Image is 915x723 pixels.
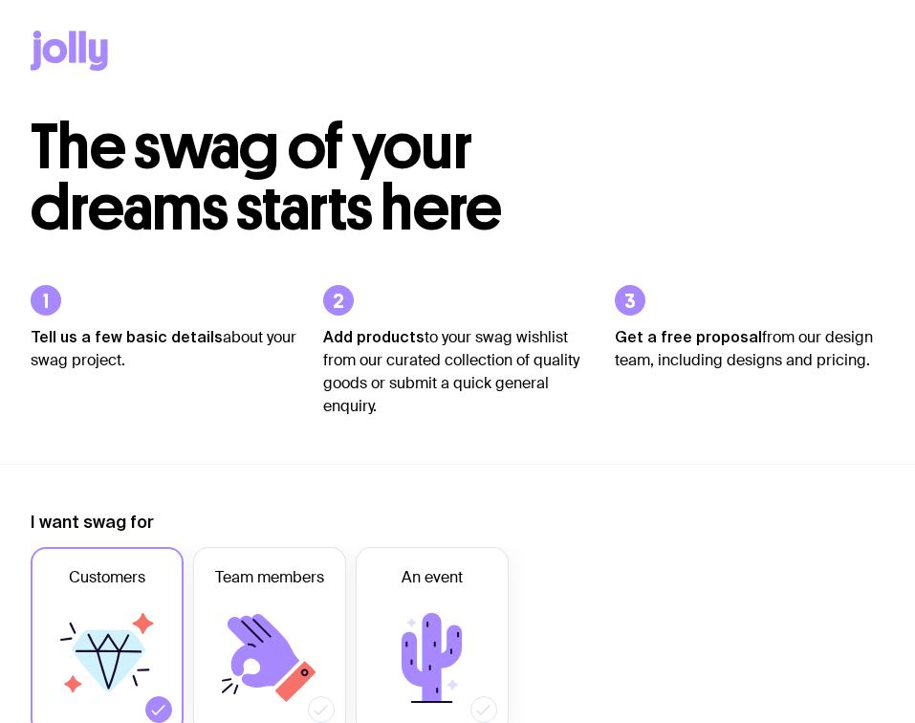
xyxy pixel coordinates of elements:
strong: Add products [323,328,425,345]
span: The swag of your dreams starts here [31,109,502,246]
p: from our design team, including designs and pricing. [615,325,884,372]
p: to your swag wishlist from our curated collection of quality goods or submit a quick general enqu... [323,325,593,418]
p: about your swag project. [31,325,300,372]
strong: Tell us a few basic details [31,328,223,345]
label: I want swag for [31,511,154,534]
span: Customers [69,566,145,589]
span: An event [402,566,463,589]
span: Team members [215,566,324,589]
strong: Get a free proposal [615,328,762,345]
